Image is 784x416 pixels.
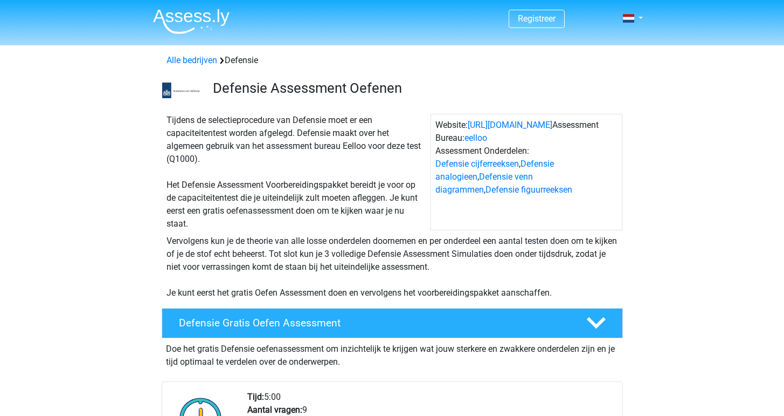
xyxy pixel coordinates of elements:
h3: Defensie Assessment Oefenen [213,80,614,97]
b: Tijd: [247,392,264,402]
a: Defensie Gratis Oefen Assessment [157,308,627,338]
div: Doe het gratis Defensie oefenassessment om inzichtelijk te krijgen wat jouw sterkere en zwakkere ... [162,338,623,369]
a: eelloo [464,133,487,143]
img: Assessly [153,9,230,34]
div: Vervolgens kun je de theorie van alle losse onderdelen doornemen en per onderdeel een aantal test... [162,235,622,299]
b: Aantal vragen: [247,405,302,415]
h4: Defensie Gratis Oefen Assessment [179,317,569,329]
a: Defensie figuurreeksen [485,185,572,195]
div: Tijdens de selectieprocedure van Defensie moet er een capaciteitentest worden afgelegd. Defensie ... [162,114,431,230]
a: Defensie analogieen [435,159,554,182]
a: [URL][DOMAIN_NAME] [468,120,552,130]
div: Defensie [162,54,622,67]
a: Defensie cijferreeksen [435,159,519,169]
a: Alle bedrijven [166,55,217,65]
a: Registreer [518,13,556,24]
div: Website: Assessment Bureau: Assessment Onderdelen: , , , [431,114,622,230]
a: Defensie venn diagrammen [435,172,533,195]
